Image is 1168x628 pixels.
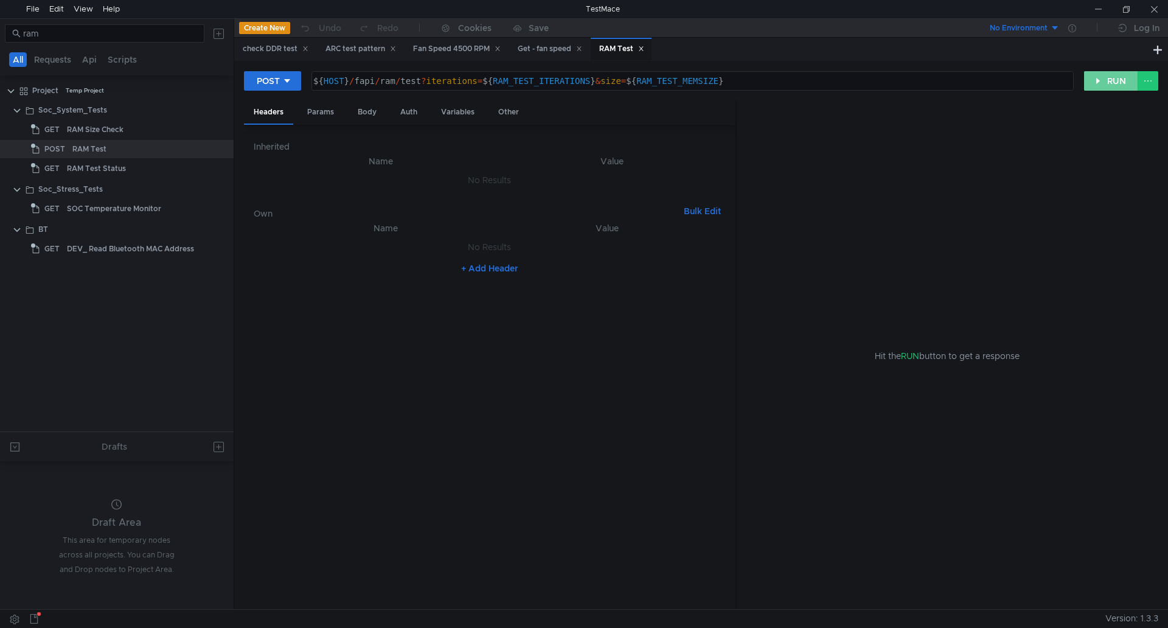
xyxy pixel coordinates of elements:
div: Get - fan speed [518,43,582,55]
div: Body [348,101,386,124]
button: POST [244,71,301,91]
button: Bulk Edit [679,204,726,218]
span: GET [44,159,60,178]
input: Search... [23,27,197,40]
button: All [9,52,27,67]
span: GET [44,240,60,258]
span: GET [44,120,60,139]
div: Variables [431,101,484,124]
div: Log In [1134,21,1159,35]
div: Undo [319,21,341,35]
div: DEV_ Read Bluetooth MAC Address [67,240,194,258]
div: Drafts [102,439,127,454]
div: Soc_Stress_Tests [38,180,103,198]
nz-embed-empty: No Results [468,175,511,186]
div: RAM Test [599,43,644,55]
span: POST [44,140,65,158]
th: Value [498,221,715,235]
button: Redo [350,19,407,37]
button: Undo [290,19,350,37]
span: GET [44,200,60,218]
div: RAM Size Check [67,120,123,139]
div: Other [488,101,529,124]
div: Soc_System_Tests [38,101,107,119]
div: Redo [377,21,398,35]
div: RAM Test Status [67,159,126,178]
button: Api [78,52,100,67]
div: Auth [391,101,427,124]
th: Name [273,221,499,235]
div: POST [257,74,280,88]
div: Fan Speed 4500 RPM [413,43,501,55]
span: Version: 1.3.3 [1105,610,1158,627]
button: Scripts [104,52,141,67]
div: Cookies [458,21,492,35]
div: Temp Project [66,82,104,100]
div: SOC Temperature Monitor [67,200,161,218]
span: Hit the button to get a response [875,349,1020,363]
div: BT [38,220,48,239]
div: check DDR test [243,43,308,55]
div: RAM Test [72,140,106,158]
h6: Inherited [254,139,726,154]
h6: Own [254,206,679,221]
button: RUN [1084,71,1138,91]
button: + Add Header [456,261,523,276]
th: Name [263,154,499,169]
div: ARC test pattern [325,43,396,55]
button: Create New [239,22,290,34]
div: Project [32,82,58,100]
div: Params [297,101,344,124]
th: Value [499,154,726,169]
nz-embed-empty: No Results [468,242,511,253]
button: No Environment [975,18,1060,38]
div: Headers [244,101,293,125]
div: No Environment [990,23,1048,34]
span: RUN [901,351,919,361]
button: Requests [30,52,75,67]
div: Save [529,24,549,32]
